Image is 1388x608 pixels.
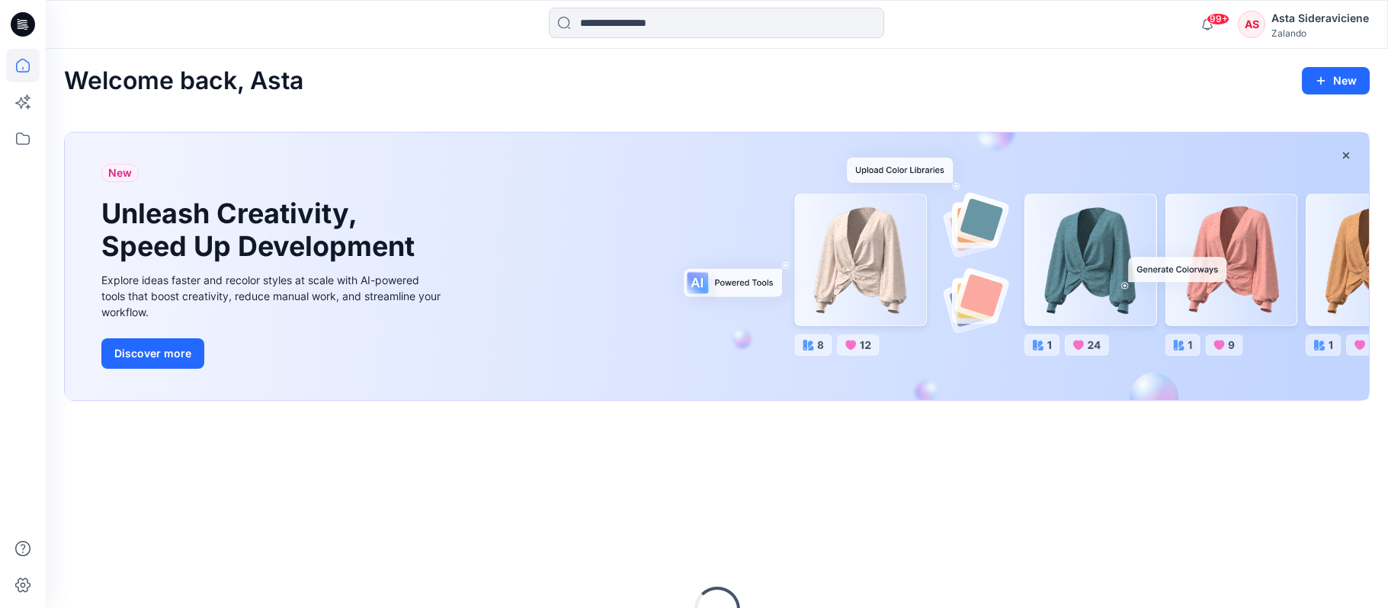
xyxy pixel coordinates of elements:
[1271,27,1369,39] div: Zalando
[101,197,422,263] h1: Unleash Creativity, Speed Up Development
[64,67,303,95] h2: Welcome back, Asta
[101,338,444,369] a: Discover more
[1207,13,1229,25] span: 99+
[101,338,204,369] button: Discover more
[101,272,444,320] div: Explore ideas faster and recolor styles at scale with AI-powered tools that boost creativity, red...
[108,164,132,182] span: New
[1271,9,1369,27] div: Asta Sideraviciene
[1238,11,1265,38] div: AS
[1302,67,1370,94] button: New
